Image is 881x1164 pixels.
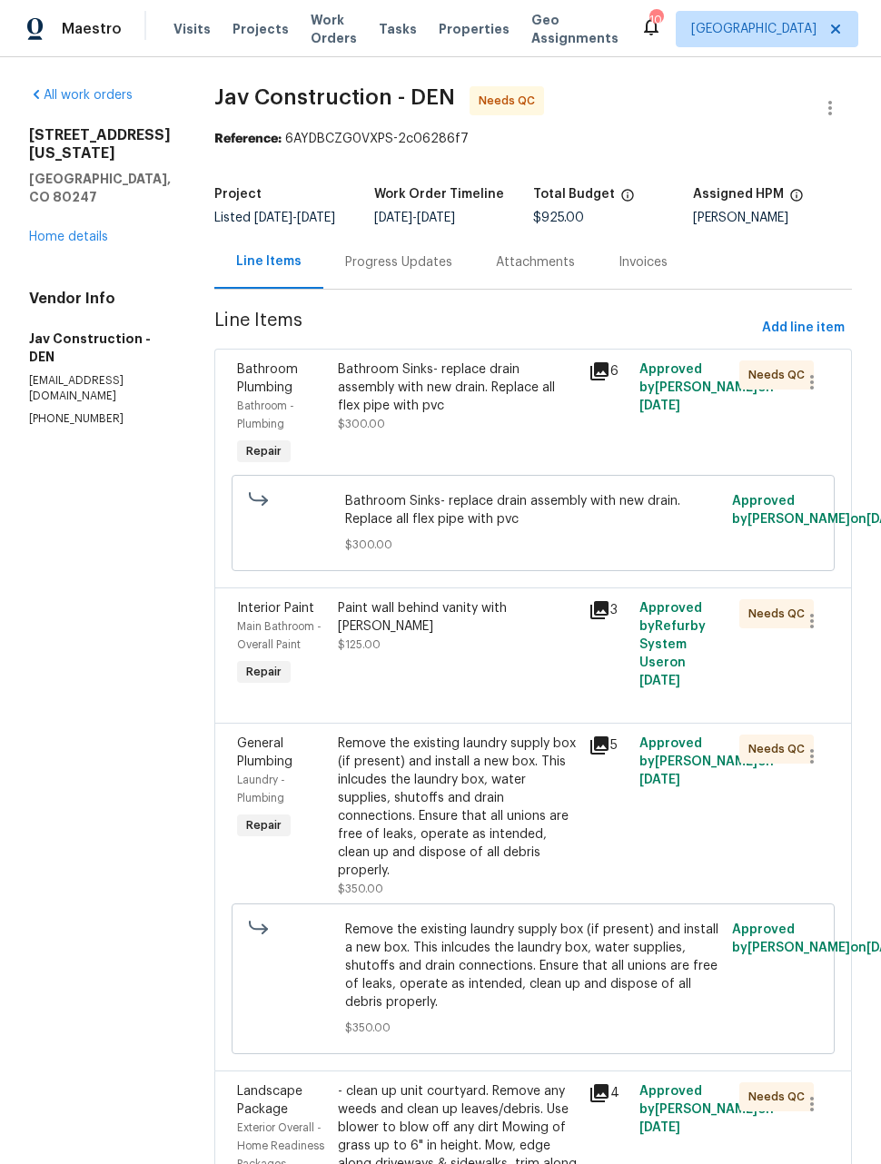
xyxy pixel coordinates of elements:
span: Tasks [379,23,417,35]
div: 10 [649,11,662,29]
span: Bathroom Sinks- replace drain assembly with new drain. Replace all flex pipe with pvc [345,492,720,528]
h4: Vendor Info [29,290,171,308]
h5: Jav Construction - DEN [29,330,171,366]
span: Properties [439,20,510,38]
h5: Project [214,188,262,201]
div: Invoices [619,253,668,271]
span: Line Items [214,311,755,345]
div: Attachments [496,253,575,271]
div: Paint wall behind vanity with [PERSON_NAME] [338,599,579,636]
div: Progress Updates [345,253,452,271]
span: Approved by [PERSON_NAME] on [639,363,774,412]
span: Bathroom Plumbing [237,363,298,394]
span: [GEOGRAPHIC_DATA] [691,20,817,38]
span: [DATE] [374,212,412,224]
span: $300.00 [345,536,720,554]
span: Interior Paint [237,602,314,615]
span: The hpm assigned to this work order. [789,188,804,212]
span: Work Orders [311,11,357,47]
h5: Total Budget [533,188,615,201]
div: 4 [589,1082,628,1104]
span: Maestro [62,20,122,38]
h5: Work Order Timeline [374,188,504,201]
span: [DATE] [297,212,335,224]
div: [PERSON_NAME] [693,212,853,224]
span: Main Bathroom - Overall Paint [237,621,322,650]
span: Jav Construction - DEN [214,86,455,108]
span: - [374,212,455,224]
span: - [254,212,335,224]
h5: Assigned HPM [693,188,784,201]
span: $350.00 [345,1019,720,1037]
span: Landscape Package [237,1085,302,1116]
span: Laundry - Plumbing [237,774,285,804]
span: Needs QC [748,740,812,758]
span: Approved by [PERSON_NAME] on [639,1085,774,1134]
span: Repair [239,442,289,460]
div: 6AYDBCZG0VXPS-2c06286f7 [214,130,852,148]
span: $125.00 [338,639,381,650]
div: 6 [589,360,628,382]
span: $925.00 [533,212,584,224]
div: Line Items [236,252,302,271]
span: Listed [214,212,335,224]
span: Needs QC [748,1088,812,1106]
span: Remove the existing laundry supply box (if present) and install a new box. This inlcudes the laun... [345,921,720,1011]
span: [DATE] [639,774,680,786]
span: General Plumbing [237,737,292,768]
a: All work orders [29,89,133,102]
span: Approved by [PERSON_NAME] on [639,737,774,786]
h5: [GEOGRAPHIC_DATA], CO 80247 [29,170,171,206]
span: Repair [239,816,289,834]
span: Needs QC [479,92,542,110]
span: Add line item [762,317,845,340]
span: Bathroom - Plumbing [237,400,294,429]
p: [PHONE_NUMBER] [29,411,171,427]
div: Remove the existing laundry supply box (if present) and install a new box. This inlcudes the laun... [338,735,579,880]
span: Repair [239,663,289,681]
a: Home details [29,231,108,243]
b: Reference: [214,133,282,145]
span: [DATE] [254,212,292,224]
p: [EMAIL_ADDRESS][DOMAIN_NAME] [29,373,171,404]
span: Approved by Refurby System User on [639,602,706,687]
span: The total cost of line items that have been proposed by Opendoor. This sum includes line items th... [620,188,635,212]
div: 5 [589,735,628,756]
div: Bathroom Sinks- replace drain assembly with new drain. Replace all flex pipe with pvc [338,360,579,415]
span: Visits [173,20,211,38]
h2: [STREET_ADDRESS][US_STATE] [29,126,171,163]
span: [DATE] [639,400,680,412]
button: Add line item [755,311,852,345]
span: [DATE] [639,675,680,687]
span: $350.00 [338,883,383,894]
span: Needs QC [748,366,812,384]
span: [DATE] [417,212,455,224]
span: Geo Assignments [531,11,619,47]
span: $300.00 [338,419,385,429]
span: Projects [233,20,289,38]
span: [DATE] [639,1121,680,1134]
div: 3 [589,599,628,621]
span: Needs QC [748,605,812,623]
